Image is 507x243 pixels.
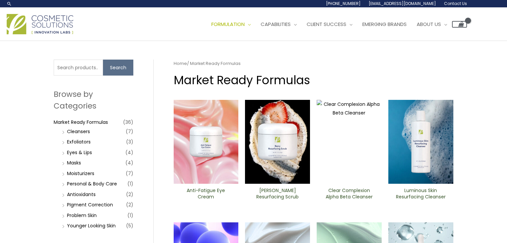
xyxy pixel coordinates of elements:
h2: [PERSON_NAME] Resurfacing Scrub [251,187,304,200]
span: (1) [127,211,133,220]
a: Personal & Body Care [67,180,117,187]
span: (7) [126,127,133,136]
span: (2) [126,190,133,199]
h2: Luminous Skin Resurfacing ​Cleanser [394,187,448,200]
a: Younger Looking Skin [67,222,116,229]
nav: Site Navigation [201,14,467,34]
span: Emerging Brands [362,21,407,28]
img: Anti Fatigue Eye Cream [174,100,239,184]
span: About Us [417,21,441,28]
a: Emerging Brands [357,14,412,34]
span: (36) [123,118,133,127]
span: Client Success [307,21,346,28]
a: About Us [412,14,452,34]
a: Capabilities [256,14,302,34]
span: Capabilities [261,21,291,28]
a: Luminous Skin Resurfacing ​Cleanser [394,187,448,202]
button: Search [103,60,133,76]
h1: Market Ready Formulas [174,72,453,88]
a: PIgment Correction [67,201,113,208]
a: Masks [67,159,81,166]
h2: Anti-Fatigue Eye Cream [179,187,233,200]
a: View Shopping Cart, empty [452,21,467,28]
a: Formulation [206,14,256,34]
img: Berry Resurfacing Scrub [245,100,310,184]
span: (7) [126,169,133,178]
span: (5) [126,221,133,230]
nav: Breadcrumb [174,60,453,68]
a: Anti-Fatigue Eye Cream [179,187,233,202]
h2: Clear Complexion Alpha Beta ​Cleanser [322,187,376,200]
span: [PHONE_NUMBER] [326,1,361,6]
a: Moisturizers [67,170,94,177]
a: Search icon link [7,1,12,6]
a: Antioxidants [67,191,96,198]
a: Clear Complexion Alpha Beta ​Cleanser [322,187,376,202]
a: Home [174,60,187,67]
span: [EMAIL_ADDRESS][DOMAIN_NAME] [369,1,436,6]
h2: Browse by Categories [54,89,133,111]
span: (1) [127,179,133,188]
img: Luminous Skin Resurfacing ​Cleanser [388,100,453,184]
img: Clear Complexion Alpha Beta ​Cleanser [317,100,382,184]
a: Problem Skin [67,212,97,219]
input: Search products… [54,60,103,76]
span: (2) [126,200,133,209]
span: (3) [126,137,133,146]
a: Eyes & Lips [67,149,92,156]
a: Client Success [302,14,357,34]
span: (4) [125,148,133,157]
a: [PERSON_NAME] Resurfacing Scrub [251,187,304,202]
a: Cleansers [67,128,90,135]
img: Cosmetic Solutions Logo [7,14,73,34]
a: Exfoliators [67,138,91,145]
a: Market Ready Formulas [54,119,108,125]
span: Formulation [211,21,245,28]
span: Contact Us [444,1,467,6]
span: (4) [125,158,133,167]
